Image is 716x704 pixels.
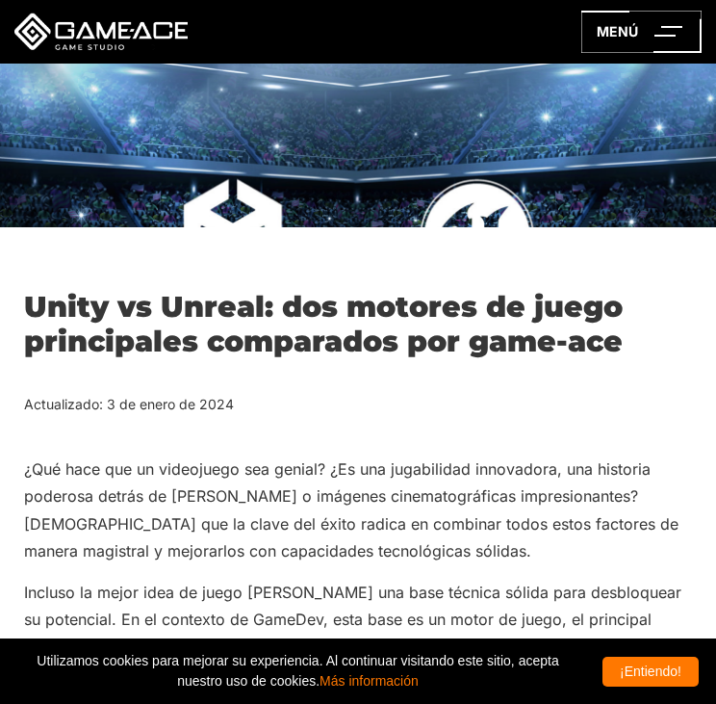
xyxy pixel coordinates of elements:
[37,653,558,689] font: Utilizamos cookies para mejorar su experiencia. Al continuar visitando este sitio, acepta nuestro...
[581,11,702,53] a: menú
[24,579,692,689] p: Incluso la mejor idea de juego [PERSON_NAME] una base técnica sólida para desbloquear su potencia...
[24,456,692,565] p: ¿Qué hace que un videojuego sea genial? ¿Es una jugabilidad innovadora, una historia poderosa det...
[24,393,692,417] div: Actualizado: 3 de enero de 2024
[24,290,692,359] h1: Unity vs Unreal: dos motores de juego principales comparados por game-ace
[602,657,699,687] div: ¡Entiendo!
[320,673,419,689] a: Más información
